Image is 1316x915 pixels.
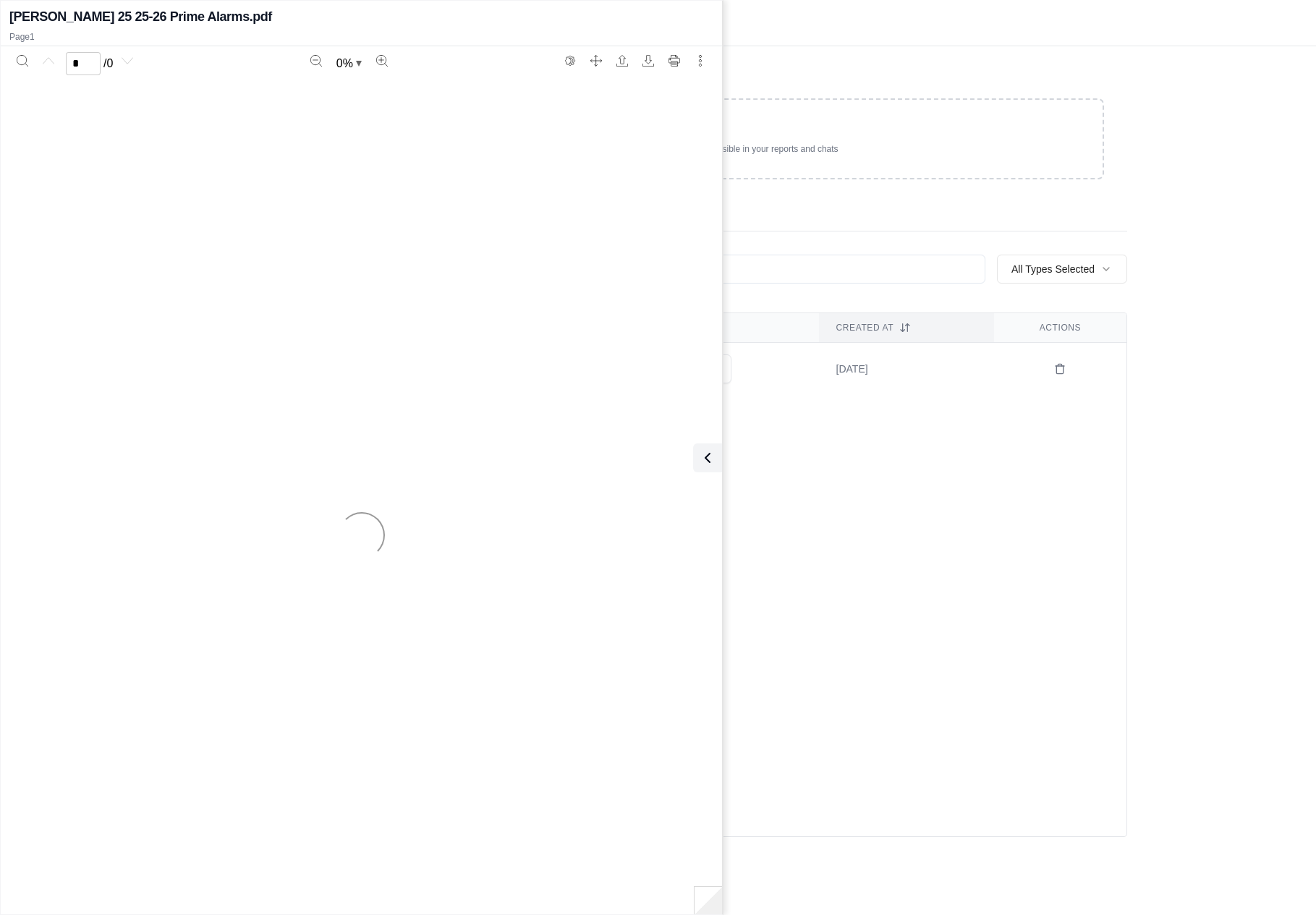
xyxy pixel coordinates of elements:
[836,322,977,333] div: Created At
[370,49,394,72] button: Zoom in
[1048,357,1071,380] button: Delete Acord 25 25-26 Prime Alarms.pdf
[305,49,328,72] button: Zoom out
[689,49,712,72] button: More actions
[637,49,660,72] button: Download
[611,49,634,72] button: Open file
[9,7,272,27] h2: [PERSON_NAME] 25 25-26 Prime Alarms.pdf
[336,55,353,72] span: 0 %
[116,49,139,72] button: Next page
[331,52,368,75] button: Zoom document
[819,343,995,396] td: [DATE]
[997,255,1127,284] button: All Types Selected
[663,49,686,72] button: Print
[994,313,1126,343] th: Actions
[103,55,113,72] span: / 0
[559,49,582,72] button: Switch to the dark theme
[1011,262,1095,276] span: All Types Selected
[11,49,34,72] button: Search
[37,49,60,72] button: Previous page
[66,52,101,75] input: Enter a page number
[585,49,608,72] button: Full screen
[9,31,713,43] p: Page 1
